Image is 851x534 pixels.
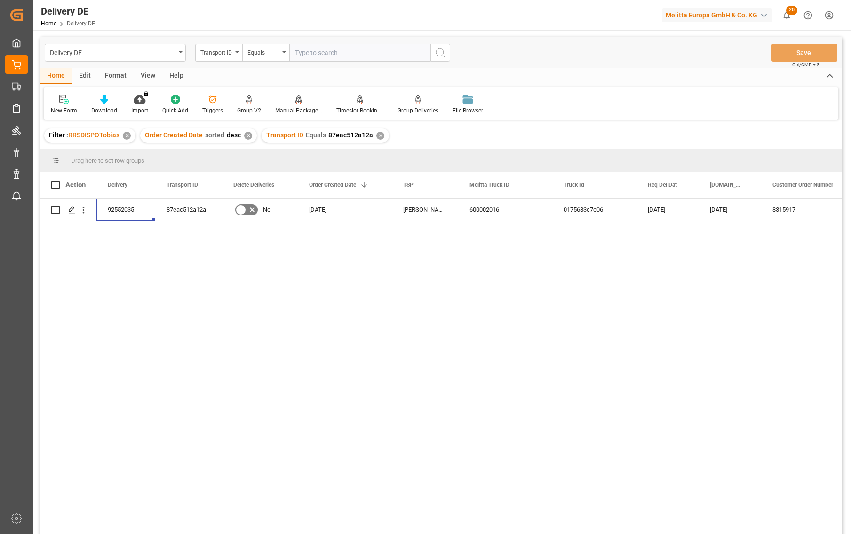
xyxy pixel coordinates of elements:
span: Order Created Date [309,182,356,188]
div: Triggers [202,106,223,115]
div: ✕ [123,132,131,140]
div: Press SPACE to select this row. [40,199,96,221]
div: New Form [51,106,77,115]
div: Download [91,106,117,115]
div: Melitta Europa GmbH & Co. KG [662,8,772,22]
button: Help Center [797,5,819,26]
div: Transport ID [200,46,232,57]
span: [DOMAIN_NAME] Dat [710,182,741,188]
span: Customer Order Number [772,182,833,188]
span: 87eac512a12a [328,131,373,139]
div: 87eac512a12a [155,199,222,221]
div: Help [162,68,191,84]
button: open menu [242,44,289,62]
span: sorted [205,131,224,139]
span: Drag here to set row groups [71,157,144,164]
span: Filter : [49,131,68,139]
div: Timeslot Booking Report [336,106,383,115]
span: Melitta Truck ID [469,182,509,188]
div: 0175683c7c06 [552,199,636,221]
span: Equals [306,131,326,139]
div: [PERSON_NAME] DE [392,199,458,221]
div: Manual Package TypeDetermination [275,106,322,115]
span: Ctrl/CMD + S [792,61,819,68]
span: 20 [786,6,797,15]
span: RRSDISPOTobias [68,131,119,139]
span: Truck Id [564,182,584,188]
div: Delivery DE [41,4,95,18]
div: [DATE] [699,199,761,221]
div: 92552035 [96,199,155,221]
button: search button [430,44,450,62]
span: Delete Deliveries [233,182,274,188]
div: File Browser [453,106,483,115]
button: Save [771,44,837,62]
div: ✕ [244,132,252,140]
span: Transport ID [266,131,303,139]
div: Group Deliveries [398,106,438,115]
div: 600002016 [458,199,552,221]
button: Melitta Europa GmbH & Co. KG [662,6,776,24]
span: Req Del Dat [648,182,677,188]
div: Equals [247,46,279,57]
div: Action [65,181,86,189]
div: [DATE] [298,199,392,221]
div: [DATE] [636,199,699,221]
button: open menu [195,44,242,62]
span: Transport ID [167,182,198,188]
div: Group V2 [237,106,261,115]
span: TSP [403,182,414,188]
button: show 20 new notifications [776,5,797,26]
button: open menu [45,44,186,62]
div: View [134,68,162,84]
a: Home [41,20,56,27]
span: Delivery [108,182,127,188]
div: Edit [72,68,98,84]
div: Format [98,68,134,84]
div: ✕ [376,132,384,140]
div: Quick Add [162,106,188,115]
span: desc [227,131,241,139]
span: Order Created Date [145,131,203,139]
span: No [263,199,270,221]
input: Type to search [289,44,430,62]
div: Home [40,68,72,84]
div: Delivery DE [50,46,175,58]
